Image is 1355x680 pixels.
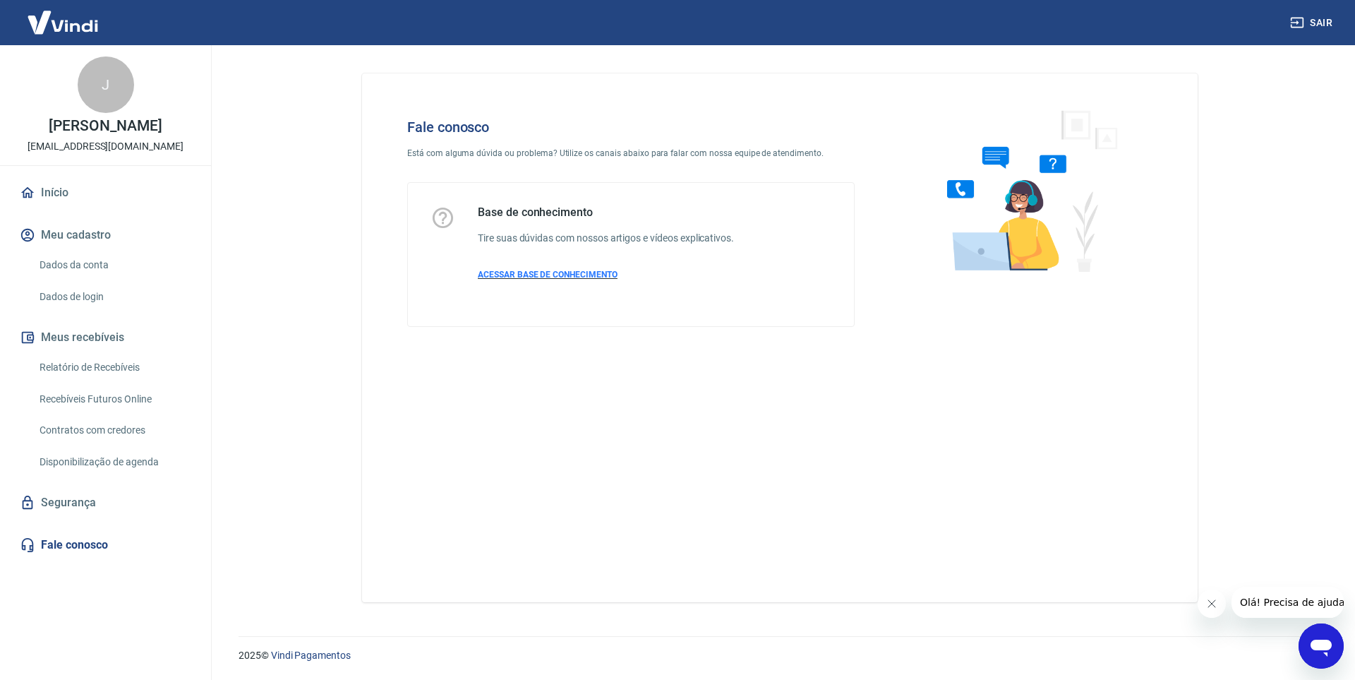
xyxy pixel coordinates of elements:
[407,119,855,136] h4: Fale conosco
[239,648,1321,663] p: 2025 ©
[17,220,194,251] button: Meu cadastro
[17,530,194,561] a: Fale conosco
[17,322,194,353] button: Meus recebíveis
[78,56,134,113] div: J
[34,385,194,414] a: Recebíveis Futuros Online
[34,251,194,280] a: Dados da conta
[8,10,119,21] span: Olá! Precisa de ajuda?
[1299,624,1344,669] iframe: Botão para abrir a janela de mensagens
[478,231,734,246] h6: Tire suas dúvidas com nossos artigos e vídeos explicativos.
[34,416,194,445] a: Contratos com credores
[34,282,194,311] a: Dados de login
[28,139,183,154] p: [EMAIL_ADDRESS][DOMAIN_NAME]
[919,96,1133,285] img: Fale conosco
[34,353,194,382] a: Relatório de Recebíveis
[17,1,109,44] img: Vindi
[34,448,194,477] a: Disponibilização de agenda
[478,268,734,281] a: ACESSAR BASE DE CONHECIMENTO
[478,270,618,280] span: ACESSAR BASE DE CONHECIMENTO
[478,205,734,220] h5: Base de conhecimento
[271,650,351,661] a: Vindi Pagamentos
[407,147,855,160] p: Está com alguma dúvida ou problema? Utilize os canais abaixo para falar com nossa equipe de atend...
[1198,590,1226,618] iframe: Fechar mensagem
[49,119,162,133] p: [PERSON_NAME]
[17,487,194,518] a: Segurança
[1287,10,1338,36] button: Sair
[1231,587,1344,618] iframe: Mensagem da empresa
[17,177,194,208] a: Início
